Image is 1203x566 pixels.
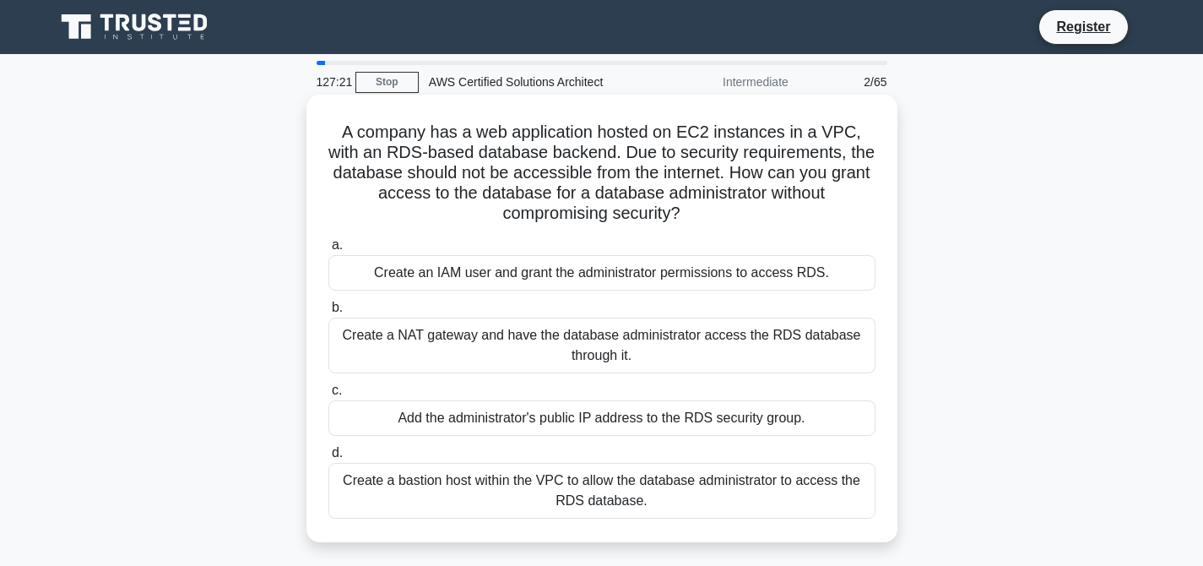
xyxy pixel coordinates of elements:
[799,65,897,99] div: 2/65
[419,65,651,99] div: AWS Certified Solutions Architect
[328,463,875,519] div: Create a bastion host within the VPC to allow the database administrator to access the RDS database.
[332,383,342,397] span: c.
[328,400,875,436] div: Add the administrator's public IP address to the RDS security group.
[306,65,355,99] div: 127:21
[328,318,875,373] div: Create a NAT gateway and have the database administrator access the RDS database through it.
[327,122,877,225] h5: A company has a web application hosted on EC2 instances in a VPC, with an RDS-based database back...
[1046,16,1120,37] a: Register
[328,255,875,291] div: Create an IAM user and grant the administrator permissions to access RDS.
[332,300,343,314] span: b.
[651,65,799,99] div: Intermediate
[332,445,343,460] span: d.
[332,237,343,252] span: a.
[355,72,419,93] a: Stop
